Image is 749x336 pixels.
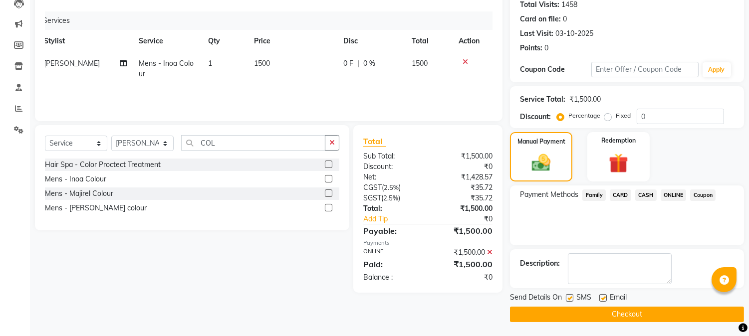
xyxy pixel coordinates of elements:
[356,225,428,237] div: Payable:
[428,172,500,182] div: ₹1,428.57
[428,182,500,193] div: ₹35.72
[363,183,382,192] span: CGST
[356,162,428,172] div: Discount:
[343,58,353,69] span: 0 F
[635,189,657,201] span: CASH
[690,189,716,201] span: Coupon
[39,11,493,30] div: Services
[44,59,100,68] span: [PERSON_NAME]
[363,239,493,247] div: Payments
[38,30,133,52] th: Stylist
[569,94,601,105] div: ₹1,500.00
[363,193,381,202] span: SGST
[428,193,500,203] div: ₹35.72
[202,30,248,52] th: Qty
[582,189,606,201] span: Family
[254,59,270,68] span: 1500
[520,258,560,269] div: Description:
[337,30,406,52] th: Disc
[45,188,113,199] div: Mens - Majirel Colour
[517,137,565,146] label: Manual Payment
[384,183,399,191] span: 2.5%
[45,160,161,170] div: Hair Spa - Color Proctect Treatment
[45,174,106,184] div: Mens - Inoa Colour
[428,247,500,258] div: ₹1,500.00
[544,43,548,53] div: 0
[576,292,591,305] span: SMS
[520,94,565,105] div: Service Total:
[440,214,500,224] div: ₹0
[520,43,542,53] div: Points:
[363,58,375,69] span: 0 %
[208,59,212,68] span: 1
[563,14,567,24] div: 0
[139,59,194,78] span: Mens - Inoa Colour
[661,189,687,201] span: ONLINE
[510,307,744,322] button: Checkout
[520,189,578,200] span: Payment Methods
[555,28,593,39] div: 03-10-2025
[520,14,561,24] div: Card on file:
[616,111,631,120] label: Fixed
[520,64,591,75] div: Coupon Code
[603,151,634,175] img: _gift.svg
[428,272,500,283] div: ₹0
[356,247,428,258] div: ONLINE
[356,172,428,182] div: Net:
[601,136,636,145] label: Redemption
[510,292,562,305] span: Send Details On
[406,30,453,52] th: Total
[133,30,203,52] th: Service
[520,28,553,39] div: Last Visit:
[428,151,500,162] div: ₹1,500.00
[412,59,428,68] span: 1500
[453,30,486,52] th: Action
[356,182,428,193] div: ( )
[610,292,627,305] span: Email
[363,136,386,147] span: Total
[591,62,698,77] input: Enter Offer / Coupon Code
[248,30,337,52] th: Price
[610,189,631,201] span: CARD
[526,152,556,173] img: _cash.svg
[356,272,428,283] div: Balance :
[383,194,398,202] span: 2.5%
[356,193,428,203] div: ( )
[45,203,147,213] div: Mens - [PERSON_NAME] colour
[357,58,359,69] span: |
[428,203,500,214] div: ₹1,500.00
[703,62,731,77] button: Apply
[568,111,600,120] label: Percentage
[181,135,325,151] input: Search or Scan
[356,151,428,162] div: Sub Total:
[428,258,500,270] div: ₹1,500.00
[356,258,428,270] div: Paid:
[356,214,440,224] a: Add Tip
[520,112,551,122] div: Discount:
[428,225,500,237] div: ₹1,500.00
[356,203,428,214] div: Total:
[428,162,500,172] div: ₹0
